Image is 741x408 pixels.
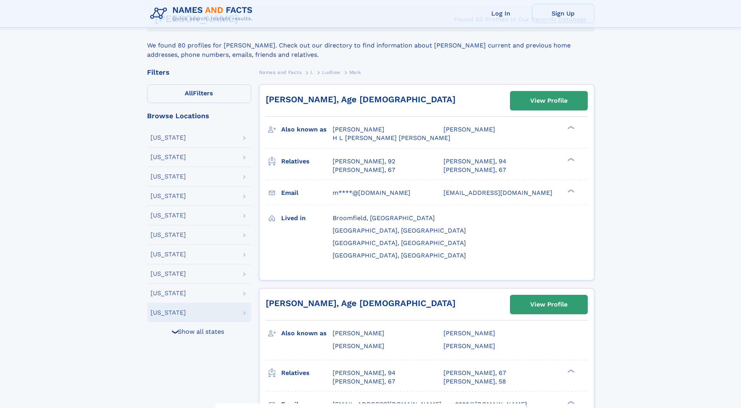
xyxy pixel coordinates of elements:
[443,342,495,350] span: [PERSON_NAME]
[566,368,575,373] div: ❯
[349,70,361,75] span: Mark
[510,91,587,110] a: View Profile
[281,366,333,380] h3: Relatives
[333,401,441,408] span: [EMAIL_ADDRESS][DOMAIN_NAME]
[322,67,340,77] a: Ludlow
[281,327,333,340] h3: Also known as
[510,295,587,314] a: View Profile
[530,92,568,110] div: View Profile
[333,157,395,166] a: [PERSON_NAME], 92
[147,32,594,60] div: We found 80 profiles for [PERSON_NAME]. Check out our directory to find information about [PERSON...
[566,400,575,405] div: ❯
[281,186,333,200] h3: Email
[281,212,333,225] h3: Lived in
[147,3,259,24] img: Logo Names and Facts
[333,329,384,337] span: [PERSON_NAME]
[281,155,333,168] h3: Relatives
[281,123,333,136] h3: Also known as
[259,67,302,77] a: Names and Facts
[151,232,186,238] div: [US_STATE]
[147,112,251,119] div: Browse Locations
[333,214,435,222] span: Broomfield, [GEOGRAPHIC_DATA]
[443,369,506,377] a: [PERSON_NAME], 67
[266,95,455,104] a: [PERSON_NAME], Age [DEMOGRAPHIC_DATA]
[333,126,384,133] span: [PERSON_NAME]
[443,329,495,337] span: [PERSON_NAME]
[310,67,314,77] a: L
[266,298,455,308] a: [PERSON_NAME], Age [DEMOGRAPHIC_DATA]
[443,126,495,133] span: [PERSON_NAME]
[310,70,314,75] span: L
[151,135,186,141] div: [US_STATE]
[443,157,506,166] a: [PERSON_NAME], 94
[151,310,186,316] div: [US_STATE]
[170,329,180,334] div: ❯
[443,189,552,196] span: [EMAIL_ADDRESS][DOMAIN_NAME]
[147,84,251,103] label: Filters
[566,125,575,130] div: ❯
[470,4,532,23] a: Log In
[151,271,186,277] div: [US_STATE]
[322,70,340,75] span: Ludlow
[333,239,466,247] span: [GEOGRAPHIC_DATA], [GEOGRAPHIC_DATA]
[151,193,186,199] div: [US_STATE]
[151,154,186,160] div: [US_STATE]
[333,252,466,259] span: [GEOGRAPHIC_DATA], [GEOGRAPHIC_DATA]
[532,4,594,23] a: Sign Up
[566,188,575,193] div: ❯
[333,377,395,386] a: [PERSON_NAME], 67
[333,134,450,142] span: H L [PERSON_NAME] [PERSON_NAME]
[566,157,575,162] div: ❯
[530,296,568,313] div: View Profile
[333,369,396,377] a: [PERSON_NAME], 94
[151,290,186,296] div: [US_STATE]
[443,377,506,386] a: [PERSON_NAME], 58
[333,166,395,174] a: [PERSON_NAME], 67
[147,322,251,341] div: Show all states
[147,69,251,76] div: Filters
[151,251,186,257] div: [US_STATE]
[443,166,506,174] a: [PERSON_NAME], 67
[151,212,186,219] div: [US_STATE]
[185,89,193,97] span: All
[151,173,186,180] div: [US_STATE]
[333,342,384,350] span: [PERSON_NAME]
[333,227,466,234] span: [GEOGRAPHIC_DATA], [GEOGRAPHIC_DATA]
